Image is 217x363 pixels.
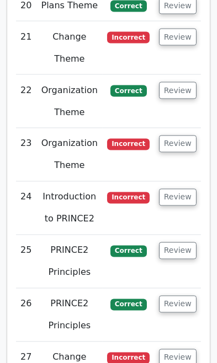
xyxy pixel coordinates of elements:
[36,128,103,182] td: Organization Theme
[36,21,103,75] td: Change Theme
[159,242,197,259] button: Review
[36,75,103,128] td: Organization Theme
[107,32,150,43] span: Incorrect
[36,235,103,289] td: PRINCE2 Principles
[110,299,146,310] span: Correct
[36,289,103,342] td: PRINCE2 Principles
[16,235,36,289] td: 25
[16,75,36,128] td: 22
[159,29,197,46] button: Review
[36,182,103,235] td: Introduction to PRINCE2
[110,85,146,96] span: Correct
[107,192,150,203] span: Incorrect
[16,21,36,75] td: 21
[159,296,197,313] button: Review
[110,246,146,257] span: Correct
[16,128,36,182] td: 23
[110,1,146,12] span: Correct
[159,82,197,99] button: Review
[16,182,36,235] td: 24
[159,189,197,206] button: Review
[159,136,197,153] button: Review
[107,139,150,150] span: Incorrect
[16,289,36,342] td: 26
